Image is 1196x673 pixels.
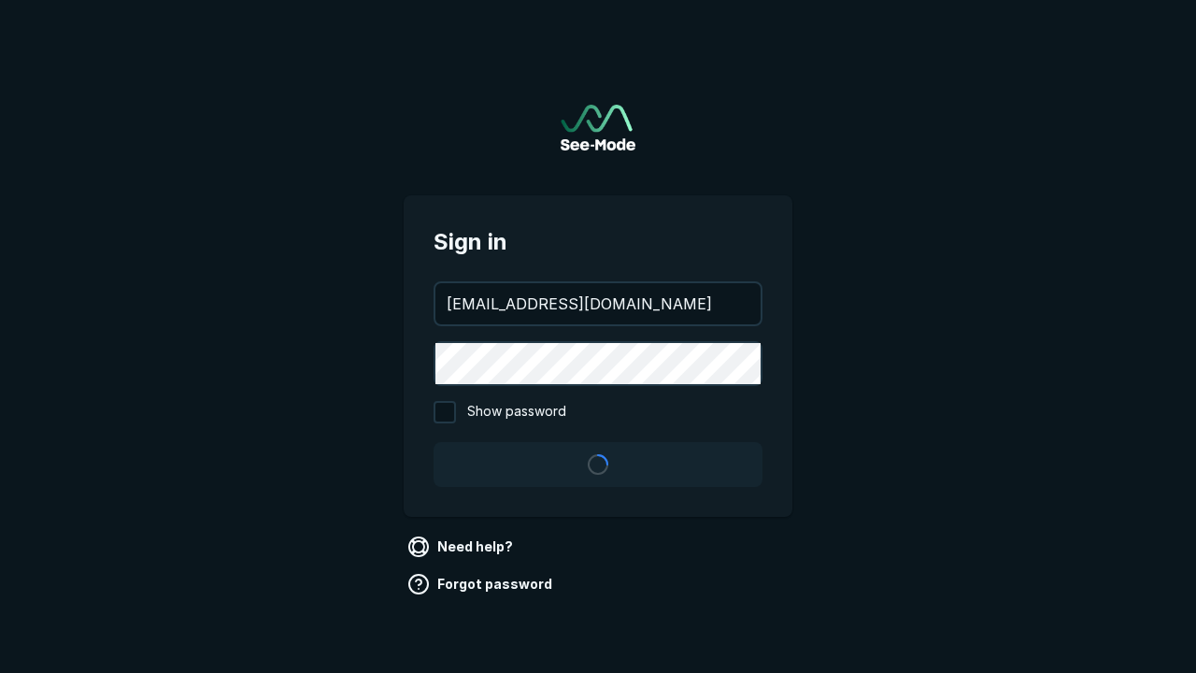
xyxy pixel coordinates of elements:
a: Need help? [404,532,520,562]
a: Go to sign in [561,105,635,150]
a: Forgot password [404,569,560,599]
span: Sign in [434,225,762,259]
img: See-Mode Logo [561,105,635,150]
input: your@email.com [435,283,761,324]
span: Show password [467,401,566,423]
